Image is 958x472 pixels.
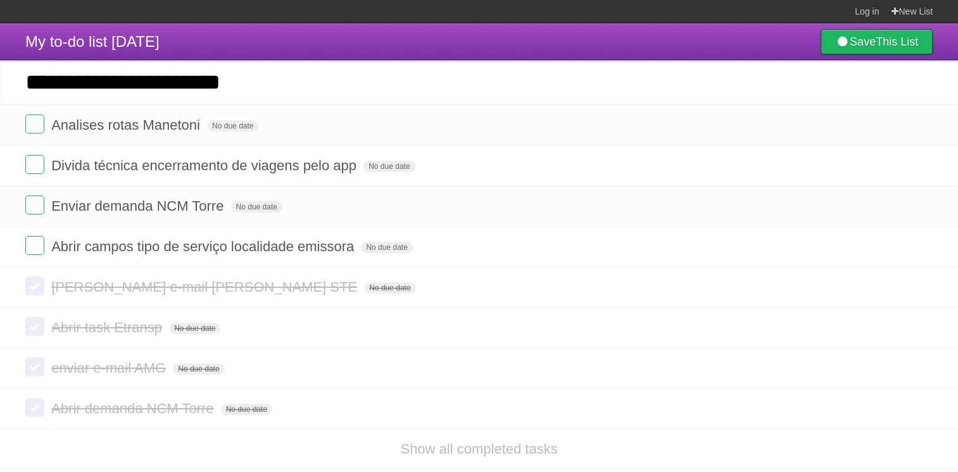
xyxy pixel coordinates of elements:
[51,401,217,416] span: Abrir demanda NCM Torre
[364,282,415,294] span: No due date
[361,242,412,253] span: No due date
[25,155,44,174] label: Done
[51,198,227,214] span: Enviar demanda NCM Torre
[207,120,258,132] span: No due date
[25,196,44,214] label: Done
[25,276,44,295] label: Done
[51,158,360,173] span: Divida técnica encerramento de viagens pelo app
[25,115,44,134] label: Done
[25,357,44,376] label: Done
[400,441,557,457] a: Show all completed tasks
[876,35,918,48] b: This List
[51,320,165,335] span: Abrir task Etransp
[51,279,360,295] span: [PERSON_NAME] e-mail [PERSON_NAME] STE
[231,201,282,213] span: No due date
[25,398,44,417] label: Done
[169,323,220,334] span: No due date
[173,363,224,375] span: No due date
[221,404,272,415] span: No due date
[25,317,44,336] label: Done
[25,33,160,50] span: My to-do list [DATE]
[25,236,44,255] label: Done
[51,117,203,133] span: Analises rotas Manetoni
[51,239,357,254] span: Abrir campos tipo de serviço localidade emissora
[363,161,415,172] span: No due date
[821,29,933,54] a: SaveThis List
[51,360,169,376] span: enviar e-mail AMG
